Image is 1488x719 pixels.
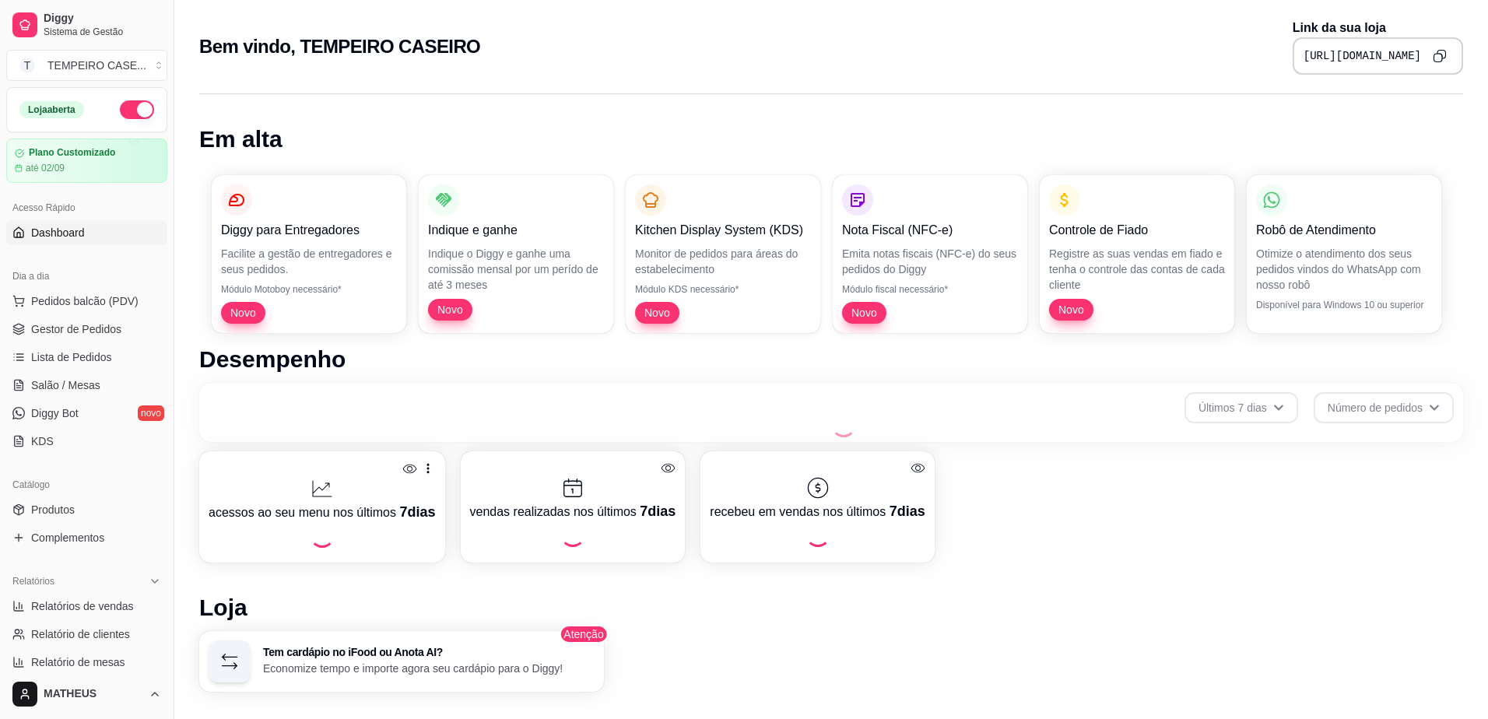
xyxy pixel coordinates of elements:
p: Robô de Atendimento [1256,221,1432,240]
div: Acesso Rápido [6,195,167,220]
p: Registre as suas vendas em fiado e tenha o controle das contas de cada cliente [1049,246,1225,293]
div: Loading [831,412,856,437]
a: Complementos [6,525,167,550]
article: até 02/09 [26,162,65,174]
p: Controle de Fiado [1049,221,1225,240]
button: Pedidos balcão (PDV) [6,289,167,314]
button: Copy to clipboard [1427,44,1452,68]
p: Link da sua loja [1293,19,1463,37]
span: Novo [431,302,469,317]
a: Relatório de clientes [6,622,167,647]
p: Monitor de pedidos para áreas do estabelecimento [635,246,811,277]
span: Produtos [31,502,75,517]
span: Dashboard [31,225,85,240]
span: MATHEUS [44,687,142,701]
span: Relatórios de vendas [31,598,134,614]
button: MATHEUS [6,675,167,713]
span: Diggy Bot [31,405,79,421]
span: Lista de Pedidos [31,349,112,365]
div: Dia a dia [6,264,167,289]
span: Novo [638,305,676,321]
article: Plano Customizado [29,147,115,159]
p: Facilite a gestão de entregadores e seus pedidos. [221,246,397,277]
button: Controle de FiadoRegistre as suas vendas em fiado e tenha o controle das contas de cada clienteNovo [1040,175,1234,333]
button: Nota Fiscal (NFC-e)Emita notas fiscais (NFC-e) do seus pedidos do DiggyMódulo fiscal necessário*Novo [833,175,1027,333]
button: Alterar Status [120,100,154,119]
span: Relatórios [12,575,54,587]
p: Emita notas fiscais (NFC-e) do seus pedidos do Diggy [842,246,1018,277]
a: Produtos [6,497,167,522]
a: Diggy Botnovo [6,401,167,426]
div: Loja aberta [19,101,84,118]
p: Kitchen Display System (KDS) [635,221,811,240]
button: Diggy para EntregadoresFacilite a gestão de entregadores e seus pedidos.Módulo Motoboy necessário... [212,175,406,333]
p: Indique e ganhe [428,221,604,240]
span: T [19,58,35,73]
p: Módulo fiscal necessário* [842,283,1018,296]
pre: [URL][DOMAIN_NAME] [1304,48,1421,64]
p: Módulo Motoboy necessário* [221,283,397,296]
p: Otimize o atendimento dos seus pedidos vindos do WhatsApp com nosso robô [1256,246,1432,293]
a: Relatórios de vendas [6,594,167,619]
p: Módulo KDS necessário* [635,283,811,296]
a: Plano Customizadoaté 02/09 [6,139,167,183]
span: Novo [224,305,262,321]
span: 7 dias [890,503,925,519]
div: Loading [805,522,830,547]
div: Catálogo [6,472,167,497]
span: Complementos [31,530,104,545]
a: Dashboard [6,220,167,245]
span: Diggy [44,12,161,26]
p: Indique o Diggy e ganhe uma comissão mensal por um perído de até 3 meses [428,246,604,293]
div: Loading [310,523,335,548]
button: Últimos 7 dias [1184,392,1298,423]
div: Loading [560,522,585,547]
a: Salão / Mesas [6,373,167,398]
a: Gestor de Pedidos [6,317,167,342]
a: DiggySistema de Gestão [6,6,167,44]
p: recebeu em vendas nos últimos [710,500,925,522]
a: Lista de Pedidos [6,345,167,370]
h3: Tem cardápio no iFood ou Anota AI? [263,647,595,658]
a: KDS [6,429,167,454]
button: Indique e ganheIndique o Diggy e ganhe uma comissão mensal por um perído de até 3 mesesNovo [419,175,613,333]
span: 7 dias [399,504,435,520]
button: Número de pedidos [1314,392,1454,423]
a: Relatório de mesas [6,650,167,675]
span: Salão / Mesas [31,377,100,393]
button: Select a team [6,50,167,81]
span: Sistema de Gestão [44,26,161,38]
div: TEMPEIRO CASE ... [47,58,146,73]
span: Novo [845,305,883,321]
h1: Em alta [199,125,1463,153]
h1: Loja [199,594,1463,622]
span: Atenção [559,625,608,644]
h1: Desempenho [199,345,1463,374]
span: Novo [1052,302,1090,317]
span: Relatório de clientes [31,626,130,642]
button: Kitchen Display System (KDS)Monitor de pedidos para áreas do estabelecimentoMódulo KDS necessário... [626,175,820,333]
span: Gestor de Pedidos [31,321,121,337]
span: KDS [31,433,54,449]
p: Nota Fiscal (NFC-e) [842,221,1018,240]
p: Diggy para Entregadores [221,221,397,240]
p: vendas realizadas nos últimos [470,500,676,522]
p: Disponível para Windows 10 ou superior [1256,299,1432,311]
p: acessos ao seu menu nos últimos [209,501,436,523]
span: 7 dias [640,503,676,519]
span: Relatório de mesas [31,654,125,670]
button: Tem cardápio no iFood ou Anota AI?Economize tempo e importe agora seu cardápio para o Diggy! [199,631,604,692]
span: Pedidos balcão (PDV) [31,293,139,309]
h2: Bem vindo, TEMPEIRO CASEIRO [199,34,480,59]
button: Robô de AtendimentoOtimize o atendimento dos seus pedidos vindos do WhatsApp com nosso robôDispon... [1247,175,1441,333]
p: Economize tempo e importe agora seu cardápio para o Diggy! [263,661,595,676]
